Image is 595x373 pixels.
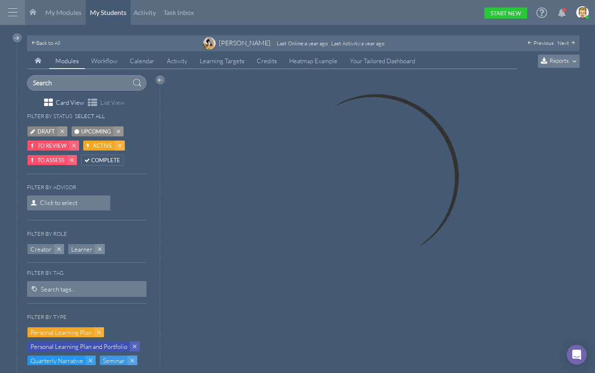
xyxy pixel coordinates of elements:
span: Active [93,141,112,150]
span: Complete [91,156,120,165]
input: Search [27,75,146,91]
a: Calendar [124,53,161,69]
h6: Filter by Advisor [27,184,76,190]
h6: Filter by tag [27,270,146,276]
span: Learner [71,245,92,254]
span: To Review [37,141,67,150]
span: Reports [550,57,569,64]
span: Last Activity [331,40,360,47]
span: Back to All [36,40,60,46]
div: : a year ago [277,40,331,47]
a: Heatmap Example [283,53,344,69]
h6: Filter by type [27,314,67,320]
span: Card View [56,98,84,107]
a: Previous [527,40,554,46]
a: Credits [250,53,283,69]
span: My Modules [45,8,82,16]
span: Previous [533,40,554,46]
span: Activity [134,8,156,16]
a: Workflow [85,53,124,69]
span: Activity [167,57,187,65]
h6: Filter by role [27,231,67,237]
span: Draft [37,127,55,136]
div: [PERSON_NAME] [219,39,270,47]
a: Your Tailored Dashboard [344,53,421,69]
a: Back to All [31,39,60,47]
a: Next [558,40,575,46]
span: Quarterly Narrative [30,356,83,365]
img: image [576,6,589,19]
div: Open Intercom Messenger [567,345,587,365]
span: Click to select [27,195,110,210]
span: Last Online [277,40,303,47]
span: Seminar [103,356,125,365]
div: : a year ago [331,40,384,47]
span: Creator [30,245,52,254]
button: Reports [538,54,580,68]
span: To Assess [37,156,64,165]
span: Personal Learning Plan and Portfolio [30,342,127,351]
a: Activity [161,53,193,69]
h6: Filter by status [27,113,72,119]
span: Upcoming [81,127,111,136]
span: Workflow [91,57,117,65]
span: Personal Learning Plan [30,328,92,337]
span: List View [100,98,125,107]
span: Calendar [130,57,154,65]
h6: Select All [75,113,105,119]
span: Task Inbox [164,8,194,16]
span: Next [558,40,569,46]
span: Learning Targets [200,57,244,65]
a: Start New [484,7,527,19]
span: My Students [90,8,126,16]
div: Search tags... [41,285,75,294]
img: image [203,37,216,49]
img: Loading... [273,75,477,280]
a: Modules [49,53,85,69]
a: Learning Targets [193,53,250,69]
span: Modules [55,57,79,65]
